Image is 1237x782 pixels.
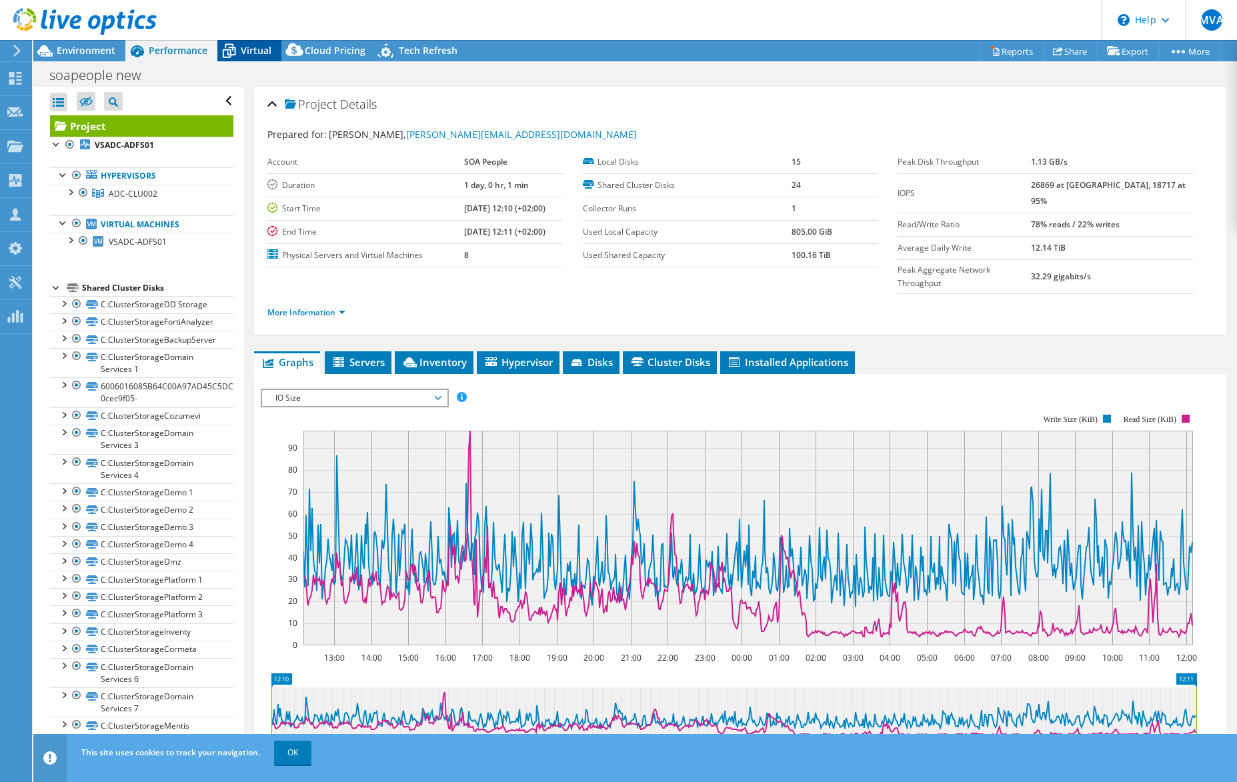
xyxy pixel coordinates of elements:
a: C:ClusterStorageDD Storage [50,296,233,313]
a: More Information [267,307,345,318]
text: Read Size (KiB) [1124,415,1176,424]
text: 20 [288,595,297,607]
a: Project [50,115,233,137]
a: [PERSON_NAME][EMAIL_ADDRESS][DOMAIN_NAME] [406,128,637,141]
text: 03:00 [842,652,863,663]
span: Virtual [241,44,271,57]
span: MVA [1201,9,1222,31]
label: Read/Write Ratio [898,218,1031,231]
text: 08:00 [1028,652,1048,663]
label: Physical Servers and Virtual Machines [267,249,464,262]
span: Inventory [401,355,467,369]
text: 12:00 [1176,652,1196,663]
span: ADC-CLU002 [109,188,157,199]
label: Start Time [267,202,464,215]
a: C:ClusterStorageMentis [50,717,233,734]
span: Graphs [261,355,313,369]
b: 26869 at [GEOGRAPHIC_DATA], 18717 at 95% [1031,179,1186,207]
span: Hypervisor [483,355,553,369]
text: 00:00 [731,652,752,663]
a: Virtual Machines [50,215,233,233]
a: C:ClusterStorageInventy [50,623,233,641]
span: Servers [331,355,385,369]
b: 8 [464,249,469,261]
text: 0 [293,639,297,651]
a: C:ClusterStorageDemo 2 [50,501,233,518]
b: 1.13 GB/s [1031,156,1068,167]
label: Collector Runs [583,202,792,215]
span: Disks [569,355,613,369]
span: [PERSON_NAME], [329,128,637,141]
label: Peak Disk Throughput [898,155,1031,169]
label: IOPS [898,187,1031,200]
span: Tech Refresh [399,44,457,57]
b: VSADC-ADFS01 [95,139,154,151]
span: Performance [149,44,207,57]
a: C:ClusterStorageBackupServer [50,331,233,348]
text: 90 [288,442,297,453]
a: More [1158,41,1220,61]
a: C:ClusterStorageDomain Services 3 [50,425,233,454]
h1: soapeople new [43,68,161,83]
text: 22:00 [657,652,678,663]
a: C:ClusterStorageCormeta [50,641,233,658]
b: 1 [792,203,796,214]
a: Export [1097,41,1159,61]
text: 17:00 [471,652,492,663]
svg: \n [1118,14,1130,26]
text: 10:00 [1102,652,1122,663]
text: 70 [288,486,297,497]
text: 04:00 [879,652,900,663]
b: 78% reads / 22% writes [1031,219,1120,230]
a: 6006016085B64C00A97AD45C5DCEDAD0-0cec9f05- [50,377,233,407]
b: 24 [792,179,801,191]
span: Cloud Pricing [305,44,365,57]
a: Hypervisors [50,167,233,185]
a: C:ClusterStorageCozumevi [50,407,233,425]
text: 30 [288,573,297,585]
a: C:ClusterStorageDomain Services 4 [50,454,233,483]
a: OK [274,741,311,765]
text: 07:00 [990,652,1011,663]
div: Shared Cluster Disks [82,280,233,296]
b: 1 day, 0 hr, 1 min [464,179,529,191]
label: Used Shared Capacity [583,249,792,262]
text: 23:00 [694,652,715,663]
span: Environment [57,44,115,57]
text: Write Size (KiB) [1043,415,1098,424]
text: 09:00 [1064,652,1085,663]
text: 19:00 [546,652,567,663]
label: Average Daily Write [898,241,1031,255]
a: ADC-CLU002 [50,185,233,202]
text: 50 [288,530,297,541]
span: This site uses cookies to track your navigation. [81,747,260,758]
b: [DATE] 12:10 (+02:00) [464,203,545,214]
span: Project [285,98,337,111]
b: 15 [792,156,801,167]
a: C:ClusterStoragePlatform 2 [50,588,233,605]
text: 20:00 [583,652,603,663]
a: C:ClusterStorageDemo 3 [50,519,233,536]
a: C:ClusterStorageDomain Services 1 [50,348,233,377]
text: 06:00 [954,652,974,663]
a: C:ClusterStorageDmz [50,553,233,571]
text: 18:00 [509,652,529,663]
text: 11:00 [1138,652,1159,663]
a: C:ClusterStorageDemo 4 [50,536,233,553]
b: 100.16 TiB [792,249,831,261]
span: Cluster Disks [630,355,710,369]
text: 14:00 [361,652,381,663]
a: C:ClusterStorageDomain Services 6 [50,658,233,687]
text: 02:00 [805,652,826,663]
a: C:ClusterStoragePlatform 3 [50,605,233,623]
span: IO Size [269,390,440,406]
b: 805.00 GiB [792,226,832,237]
a: Share [1043,41,1098,61]
text: 15:00 [397,652,418,663]
a: Reports [980,41,1044,61]
text: 16:00 [435,652,455,663]
label: Duration [267,179,464,192]
text: 40 [288,552,297,563]
span: VSADC-ADFS01 [109,236,167,247]
text: 01:00 [768,652,789,663]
